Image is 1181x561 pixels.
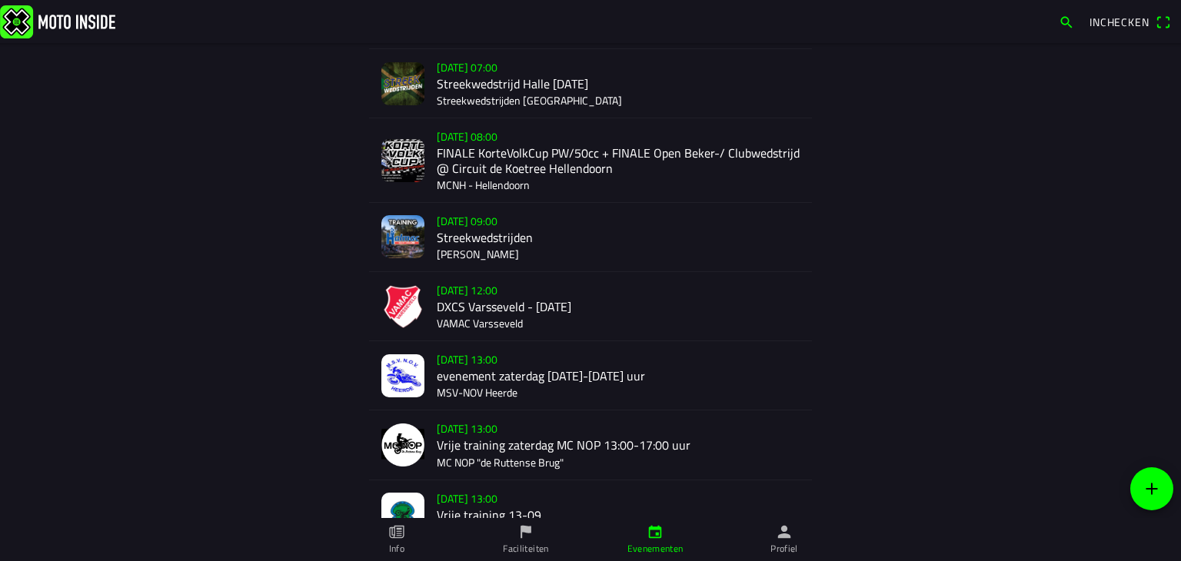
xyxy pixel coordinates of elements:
[1143,480,1161,498] ion-icon: add
[369,341,812,410] a: [DATE] 13:00evenement zaterdag [DATE]-[DATE] uurMSV-NOV Heerde
[627,542,684,556] ion-label: Evenementen
[381,215,424,258] img: N3lxsS6Zhak3ei5Q5MtyPEvjHqMuKUUTBqHB2i4g.png
[369,410,812,480] a: [DATE] 13:00Vrije training zaterdag MC NOP 13:00-17:00 uurMC NOP "de Ruttense Brug"
[381,139,424,182] img: wnU9VZkziWAzZjs8lAG3JHcHr0adhkas7rPV26Ps.jpg
[369,272,812,341] a: [DATE] 12:00DXCS Varsseveld - [DATE]VAMAC Varsseveld
[381,423,424,466] img: NjdwpvkGicnr6oC83998ZTDUeXJJ29cK9cmzxz8K.png
[369,49,812,118] a: [DATE] 07:00Streekwedstrijd Halle [DATE]Streekwedstrijden [GEOGRAPHIC_DATA]
[381,285,424,328] img: qaiuHcGyss22570fqZKCwYI5GvCJxDNyPIX6KLCV.png
[517,523,534,540] ion-icon: flag
[770,542,798,556] ion-label: Profiel
[369,480,812,549] a: [DATE] 13:00Vrije training 13-09
[1051,8,1082,35] a: search
[381,493,424,536] img: LHdt34qjO8I1ikqy75xviT6zvODe0JOmFLV3W9KQ.jpeg
[381,62,424,105] img: Y5rwN9z9uPcyXeovWO1qn41Q4V5LkcRjVCcyV7Gt.jpg
[369,203,812,272] a: [DATE] 09:00Streekwedstrijden[PERSON_NAME]
[647,523,664,540] ion-icon: calendar
[1090,14,1149,30] span: Inchecken
[388,523,405,540] ion-icon: paper
[381,354,424,397] img: 3Noy6iz9PTugIrKDGCSGZQmfrqI88oHCc4rJj0Rd.jpg
[369,118,812,202] a: [DATE] 08:00FINALE KorteVolkCup PW/50cc + FINALE Open Beker-/ Clubwedstrijd @ Circuit de Koetree ...
[776,523,793,540] ion-icon: person
[389,542,404,556] ion-label: Info
[1082,8,1178,35] a: Incheckenqr scanner
[503,542,548,556] ion-label: Faciliteiten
